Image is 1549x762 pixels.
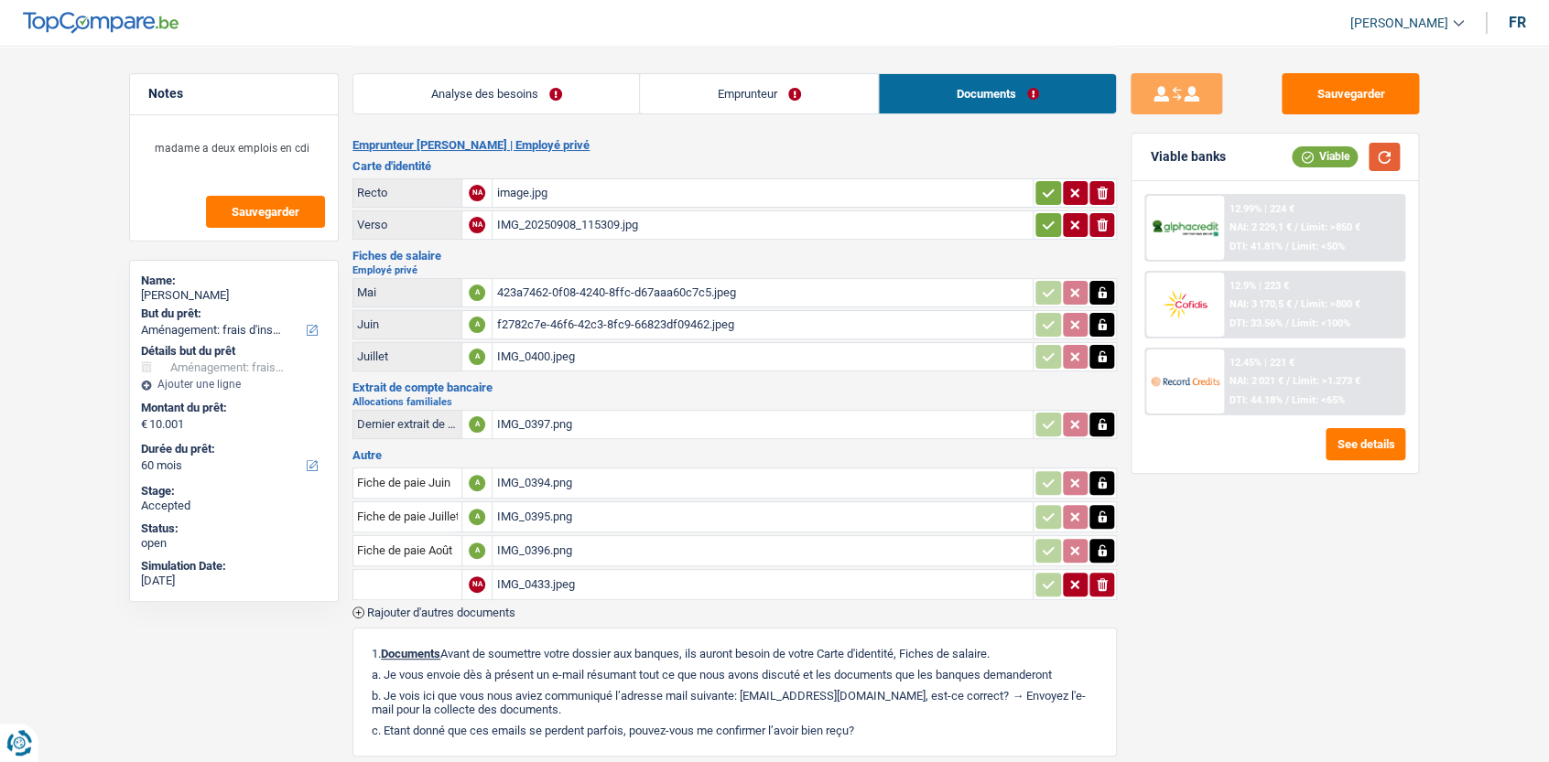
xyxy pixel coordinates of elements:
div: image.jpg [496,179,1029,207]
span: NAI: 2 229,1 € [1229,221,1292,233]
span: DTI: 41.81% [1229,241,1283,252]
div: A [469,317,485,333]
div: IMG_0394.png [496,469,1029,497]
div: A [469,349,485,365]
span: Limit: <50% [1292,241,1345,252]
div: 12.45% | 221 € [1229,357,1294,369]
img: Cofidis [1151,287,1219,321]
a: Documents [879,74,1116,113]
div: Verso [357,218,458,231]
h3: Fiches de salaire [352,250,1117,262]
span: Limit: >800 € [1301,298,1360,310]
h3: Carte d'identité [352,160,1117,172]
div: A [469,284,485,301]
div: Recto [357,186,458,199]
div: 12.9% | 223 € [1229,280,1289,292]
label: Montant du prêt: [141,401,323,415]
a: Emprunteur [640,74,878,113]
span: / [1285,317,1289,329]
div: NA [469,185,485,201]
h2: Emprunteur [PERSON_NAME] | Employé privé [352,138,1117,153]
div: fr [1509,14,1526,31]
div: Juillet [357,349,458,363]
div: Status: [141,521,327,536]
img: TopCompare Logo [23,12,179,34]
span: DTI: 33.56% [1229,317,1283,329]
img: AlphaCredit [1151,218,1219,239]
h5: Notes [148,86,320,102]
span: Limit: >1.273 € [1293,375,1360,387]
div: IMG_0396.png [496,537,1029,564]
p: b. Je vois ici que vous nous aviez communiqué l’adresse mail suivante: [EMAIL_ADDRESS][DOMAIN_NA... [372,689,1098,716]
div: 423a7462-0f08-4240-8ffc-d67aaa60c7c5.jpeg [496,279,1029,306]
span: Limit: <100% [1292,317,1350,329]
h2: Allocations familiales [352,397,1117,407]
div: IMG_0400.jpeg [496,343,1029,370]
div: Simulation Date: [141,559,327,574]
button: See details [1326,428,1405,460]
div: Mai [357,285,458,299]
div: A [469,509,485,525]
div: Name: [141,274,327,288]
span: Rajouter d'autres documents [367,606,515,618]
div: [PERSON_NAME] [141,288,327,303]
button: Rajouter d'autres documents [352,606,515,618]
a: Analyse des besoins [353,74,639,113]
span: NAI: 3 170,5 € [1229,298,1292,310]
h3: Extrait de compte bancaire [352,381,1117,393]
p: 1. Avant de soumettre votre dossier aux banques, ils auront besoin de votre Carte d'identité, Fic... [372,647,1098,660]
label: Durée du prêt: [141,442,323,456]
span: DTI: 44.18% [1229,394,1283,406]
button: Sauvegarder [1282,73,1419,114]
div: IMG_0395.png [496,503,1029,531]
div: f2782c7e-46f6-42c3-8fc9-66823df09462.jpeg [496,311,1029,338]
div: Stage: [141,484,327,499]
h3: Autre [352,449,1117,461]
div: Accepted [141,499,327,513]
div: IMG_0397.png [496,411,1029,438]
div: IMG_20250908_115309.jpg [496,211,1029,239]
div: Viable [1292,146,1358,166]
span: [PERSON_NAME] [1350,16,1448,31]
div: A [469,475,485,491]
span: / [1294,298,1298,310]
div: [DATE] [141,574,327,588]
span: Documents [381,647,440,660]
span: Limit: >850 € [1301,221,1360,233]
button: Sauvegarder [206,196,325,228]
h2: Employé privé [352,265,1117,275]
span: / [1285,394,1289,406]
span: Limit: <65% [1292,394,1345,406]
div: Viable banks [1150,149,1225,165]
div: open [141,536,327,551]
div: 12.99% | 224 € [1229,203,1294,215]
span: / [1294,221,1298,233]
div: IMG_0433.jpeg [496,571,1029,598]
span: / [1286,375,1290,387]
span: Sauvegarder [232,206,299,218]
div: A [469,416,485,433]
img: Record Credits [1151,364,1219,398]
div: NA [469,217,485,233]
div: Juin [357,317,458,331]
div: NA [469,576,485,593]
div: Ajouter une ligne [141,378,327,391]
div: Détails but du prêt [141,344,327,359]
p: a. Je vous envoie dès à présent un e-mail résumant tout ce que nous avons discuté et les doc... [372,668,1098,682]
label: But du prêt: [141,306,323,321]
span: / [1285,241,1289,252]
p: c. Etant donné que ces emails se perdent parfois, pouvez-vous me confirmer l’avoir bien reçu? [372,724,1098,737]
span: NAI: 2 021 € [1229,375,1284,387]
div: Dernier extrait de compte pour vos allocations familiales [357,417,458,431]
span: € [141,417,147,432]
div: A [469,542,485,559]
a: [PERSON_NAME] [1336,8,1464,38]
